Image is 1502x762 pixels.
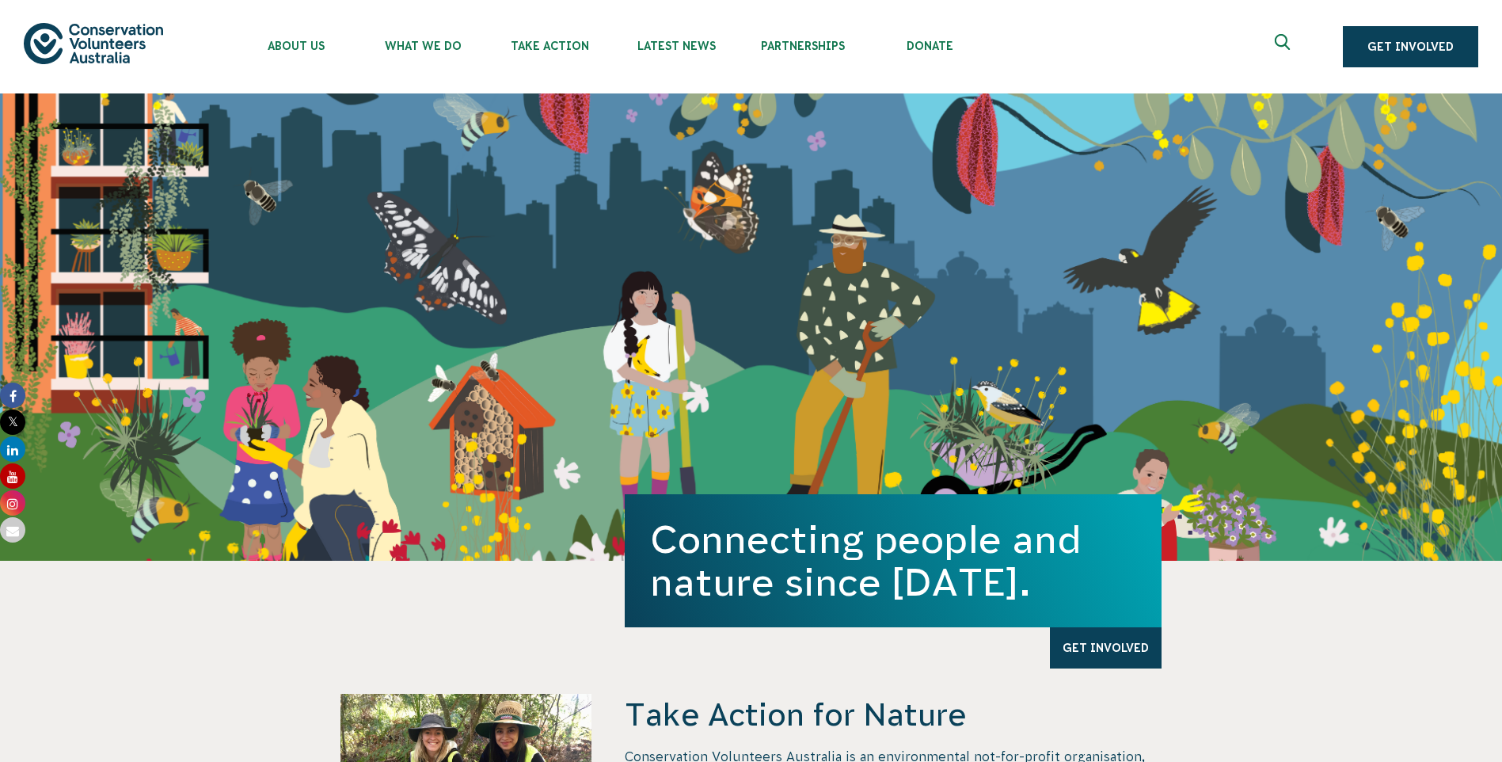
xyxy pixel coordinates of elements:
a: Get Involved [1343,26,1478,67]
span: Expand search box [1275,34,1295,59]
span: What We Do [359,40,486,52]
a: Get Involved [1050,627,1162,669]
h1: Connecting people and nature since [DATE]. [650,518,1136,604]
img: logo.svg [24,23,163,63]
span: Donate [866,40,993,52]
button: Expand search box Close search box [1265,28,1303,66]
span: Partnerships [740,40,866,52]
h4: Take Action for Nature [625,694,1162,735]
span: Take Action [486,40,613,52]
span: Latest News [613,40,740,52]
span: About Us [233,40,359,52]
